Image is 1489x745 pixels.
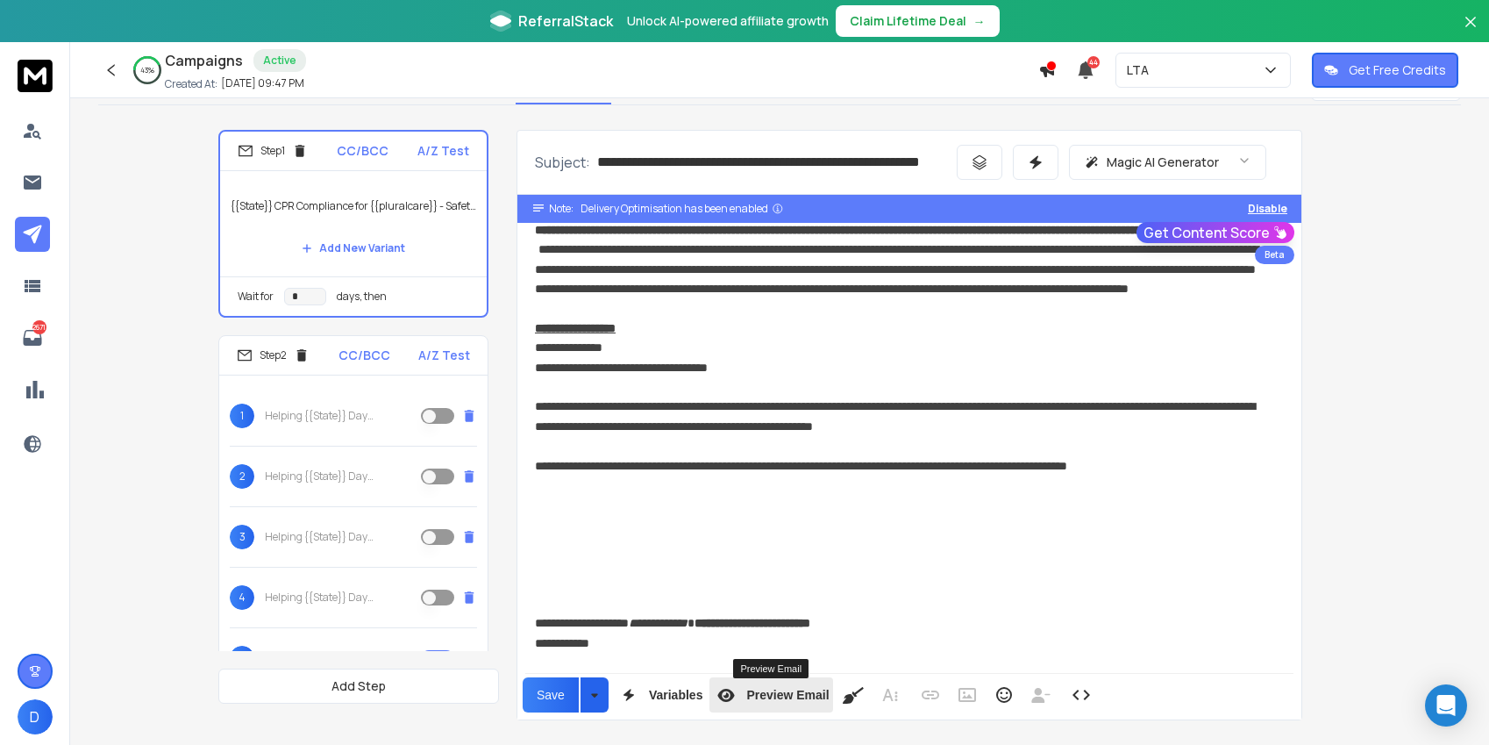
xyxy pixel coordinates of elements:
p: Created At: [165,77,217,91]
div: Step 1 [238,143,308,159]
button: Add Step [218,669,499,704]
button: Variables [612,677,707,713]
p: Helping {{State}} Daycares with CPR Compliance [265,591,377,605]
button: Insert Unsubscribe Link [1024,677,1058,713]
h1: Campaigns [165,50,243,71]
button: Magic AI Generator [1069,145,1266,180]
span: Note: [549,202,574,216]
button: Insert Link (⌘K) [914,677,947,713]
p: 43 % [140,65,154,75]
p: Helping {{State}} Daycares with CPR Compliance [265,530,377,544]
p: days, then [337,290,387,304]
button: Disable [1248,202,1287,216]
button: Save [523,677,579,713]
span: 44 [1087,56,1100,68]
button: More Text [873,677,907,713]
p: Helping {{State}} Daycares with CPR Compliance [265,409,377,423]
p: CC/BCC [337,142,388,160]
div: Preview Email [733,659,809,678]
p: 2671 [32,320,46,334]
span: → [973,12,986,30]
button: D [18,699,53,734]
button: Clean HTML [837,677,870,713]
div: Beta [1255,246,1294,264]
button: Add New Variant [288,231,419,266]
p: Wait for [238,290,274,304]
span: ReferralStack [518,11,613,32]
span: Preview Email [743,688,832,703]
p: Subject: [535,152,590,173]
button: Get Free Credits [1312,53,1458,88]
button: Get Content Score [1136,222,1294,243]
p: A/Z Test [418,347,470,364]
p: {{State}} CPR Compliance for {{pluralcare}} - Safety Training [231,182,476,231]
span: 2 [230,464,254,489]
p: Get Free Credits [1349,61,1446,79]
div: Active [253,49,306,72]
li: Step1CC/BCCA/Z Test{{State}} CPR Compliance for {{pluralcare}} - Safety TrainingAdd New VariantWa... [218,130,488,318]
p: LTA [1127,61,1156,79]
p: Magic AI Generator [1107,154,1219,171]
p: Unlock AI-powered affiliate growth [627,12,829,30]
button: Close banner [1459,11,1482,53]
p: [DATE] 09:47 PM [221,76,304,90]
p: Helping {{State}} Daycares with CPR Compliance [265,651,377,665]
span: 5 [230,646,254,670]
p: A/Z Test [417,142,469,160]
button: Claim Lifetime Deal→ [836,5,1000,37]
span: 3 [230,525,254,549]
button: Emoticons [987,677,1021,713]
a: 2671 [15,320,50,355]
span: 4 [230,585,254,610]
div: Open Intercom Messenger [1425,684,1467,727]
p: Helping {{State}} Daycares with CPR Compliance [265,469,377,484]
span: Variables [645,688,707,703]
span: 1 [230,404,254,428]
p: CC/BCC [338,347,390,364]
button: Code View [1065,677,1098,713]
button: Preview Email [709,677,832,713]
div: Step 2 [237,347,310,363]
button: Insert Image (⌘P) [951,677,984,713]
div: Delivery Optimisation has been enabled [581,202,784,216]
